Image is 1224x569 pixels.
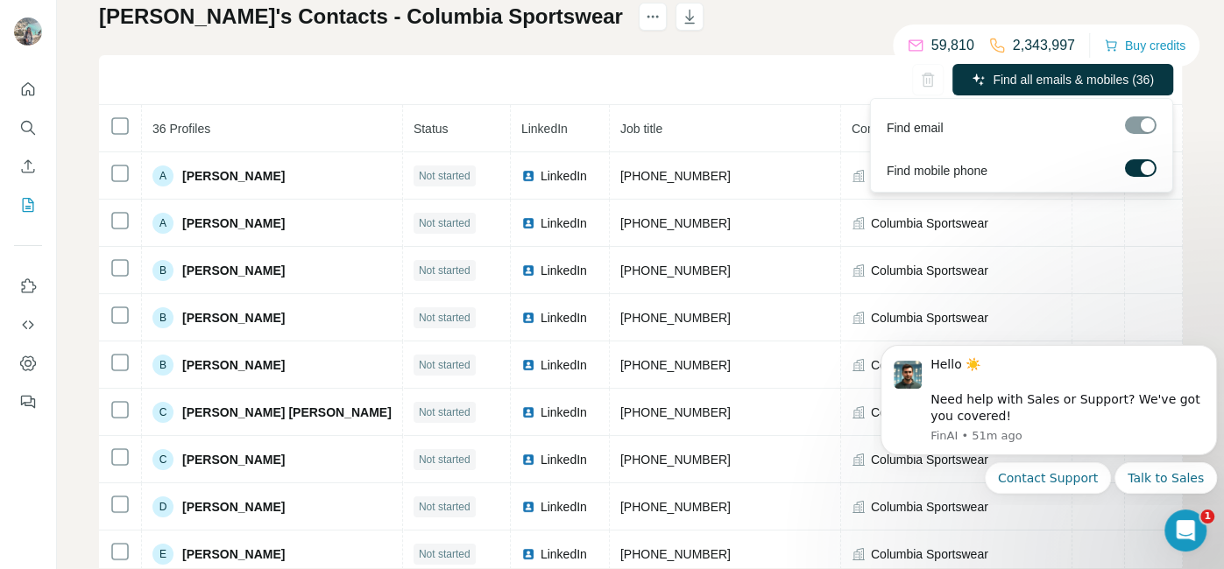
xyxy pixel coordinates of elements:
[14,270,42,302] button: Use Surfe on LinkedIn
[419,215,470,231] span: Not started
[620,358,731,372] span: [PHONE_NUMBER]
[152,165,173,186] div: A
[952,64,1173,95] button: Find all emails & mobiles (36)
[182,498,285,516] span: [PERSON_NAME]
[14,386,42,418] button: Feedback
[871,356,988,374] span: Columbia Sportswear
[182,404,392,421] span: [PERSON_NAME] [PERSON_NAME]
[620,311,731,325] span: [PHONE_NUMBER]
[521,216,535,230] img: LinkedIn logo
[182,167,285,185] span: [PERSON_NAME]
[521,169,535,183] img: LinkedIn logo
[521,453,535,467] img: LinkedIn logo
[871,214,988,232] span: Columbia Sportswear
[152,307,173,328] div: B
[182,356,285,374] span: [PERSON_NAME]
[521,547,535,561] img: LinkedIn logo
[521,500,535,514] img: LinkedIn logo
[419,404,470,420] span: Not started
[14,74,42,105] button: Quick start
[419,168,470,184] span: Not started
[419,452,470,467] span: Not started
[521,122,568,136] span: LinkedIn
[14,309,42,341] button: Use Surfe API
[620,500,731,514] span: [PHONE_NUMBER]
[886,119,943,137] span: Find email
[620,547,731,561] span: [PHONE_NUMBER]
[541,214,587,232] span: LinkedIn
[182,262,285,279] span: [PERSON_NAME]
[419,499,470,515] span: Not started
[620,122,662,136] span: Job title
[871,262,988,279] span: Columbia Sportswear
[99,3,623,31] h1: [PERSON_NAME]'s Contacts - Columbia Sportswear
[182,545,285,563] span: [PERSON_NAME]
[852,122,904,136] span: Company
[152,122,210,136] span: 36 Profiles
[14,18,42,46] img: Avatar
[931,35,974,56] p: 59,810
[14,151,42,182] button: Enrich CSV
[620,453,731,467] span: [PHONE_NUMBER]
[14,189,42,221] button: My lists
[14,348,42,379] button: Dashboard
[419,263,470,278] span: Not started
[620,169,731,183] span: [PHONE_NUMBER]
[871,451,988,468] span: Columbia Sportswear
[152,496,173,517] div: D
[993,71,1154,88] span: Find all emails & mobiles (36)
[152,213,173,234] div: A
[182,309,285,327] span: [PERSON_NAME]
[871,404,988,421] span: Columbia Sportswear
[1104,33,1185,58] button: Buy credits
[521,311,535,325] img: LinkedIn logo
[886,162,987,179] span: Find mobile phone
[152,260,173,281] div: B
[1164,509,1206,551] iframe: Intercom live chat
[541,404,587,421] span: LinkedIn
[521,405,535,419] img: LinkedIn logo
[152,544,173,565] div: E
[871,498,988,516] span: Columbia Sportswear
[419,546,470,562] span: Not started
[541,451,587,468] span: LinkedIn
[541,356,587,374] span: LinkedIn
[541,262,587,279] span: LinkedIn
[874,331,1224,504] iframe: Intercom notifications message
[521,358,535,372] img: LinkedIn logo
[620,216,731,230] span: [PHONE_NUMBER]
[541,167,587,185] span: LinkedIn
[541,545,587,563] span: LinkedIn
[541,498,587,516] span: LinkedIn
[871,309,988,327] span: Columbia Sportswear
[152,402,173,423] div: C
[414,122,449,136] span: Status
[419,310,470,326] span: Not started
[871,545,988,563] span: Columbia Sportswear
[541,309,587,327] span: LinkedIn
[521,263,535,277] img: LinkedIn logo
[152,355,173,376] div: B
[14,112,42,144] button: Search
[1200,509,1214,523] span: 1
[639,3,667,31] button: actions
[182,451,285,468] span: [PERSON_NAME]
[152,449,173,470] div: C
[1013,35,1075,56] p: 2,343,997
[182,214,285,232] span: [PERSON_NAME]
[620,263,731,277] span: [PHONE_NUMBER]
[620,405,731,419] span: [PHONE_NUMBER]
[419,357,470,373] span: Not started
